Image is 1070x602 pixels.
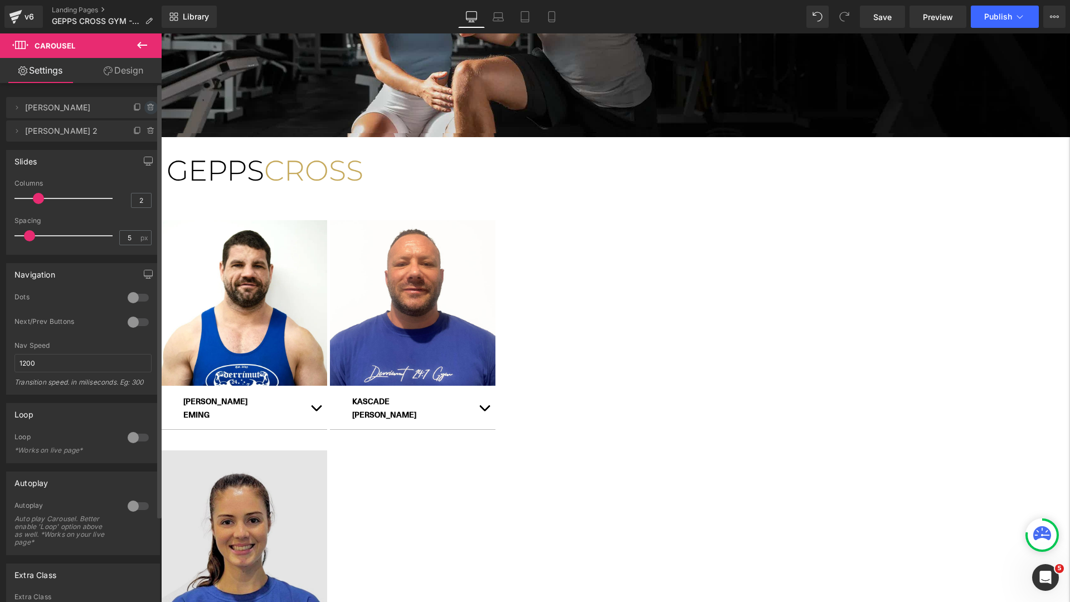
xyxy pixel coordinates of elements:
div: Columns [14,179,152,187]
div: Autoplay [14,472,48,488]
a: v6 [4,6,43,28]
span: Save [873,11,892,23]
a: Desktop [458,6,485,28]
a: Design [83,58,164,83]
a: Tablet [512,6,538,28]
div: Nav Speed [14,342,152,349]
span: px [140,234,150,241]
div: Autoplay [14,501,116,513]
div: Transition speed. in miliseconds. Eg: 300 [14,378,152,394]
div: Auto play Carousel. Better enable 'Loop' option above as well. *Works on your live page* [14,515,115,546]
b: [PERSON_NAME] [22,362,86,373]
button: Redo [833,6,855,28]
div: Slides [14,151,37,166]
div: Loop [14,433,116,444]
span: Library [183,12,209,22]
iframe: Intercom live chat [1032,564,1059,591]
div: v6 [22,9,36,24]
div: Navigation [14,264,55,279]
span: Preview [923,11,953,23]
div: Extra Class [14,593,152,601]
button: Undo [806,6,829,28]
b: EMING [22,375,48,386]
a: Mobile [538,6,565,28]
a: Laptop [485,6,512,28]
span: 5 [1055,564,1064,573]
div: Spacing [14,217,152,225]
div: Dots [14,293,116,304]
b: [PERSON_NAME] [191,375,255,386]
a: Landing Pages [52,6,162,14]
span: Carousel [35,41,75,50]
div: *Works on live page* [14,446,115,454]
span: Publish [984,12,1012,21]
div: Next/Prev Buttons [14,317,116,329]
div: Loop [14,404,33,419]
b: KASCADE [191,362,228,373]
span: [PERSON_NAME] [25,97,119,118]
span: GEPPS CROSS GYM - PT [52,17,140,26]
button: More [1043,6,1066,28]
a: Preview [909,6,966,28]
div: Extra Class [14,564,56,580]
a: New Library [162,6,217,28]
span: [PERSON_NAME] 2 [25,120,119,142]
button: Publish [971,6,1039,28]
